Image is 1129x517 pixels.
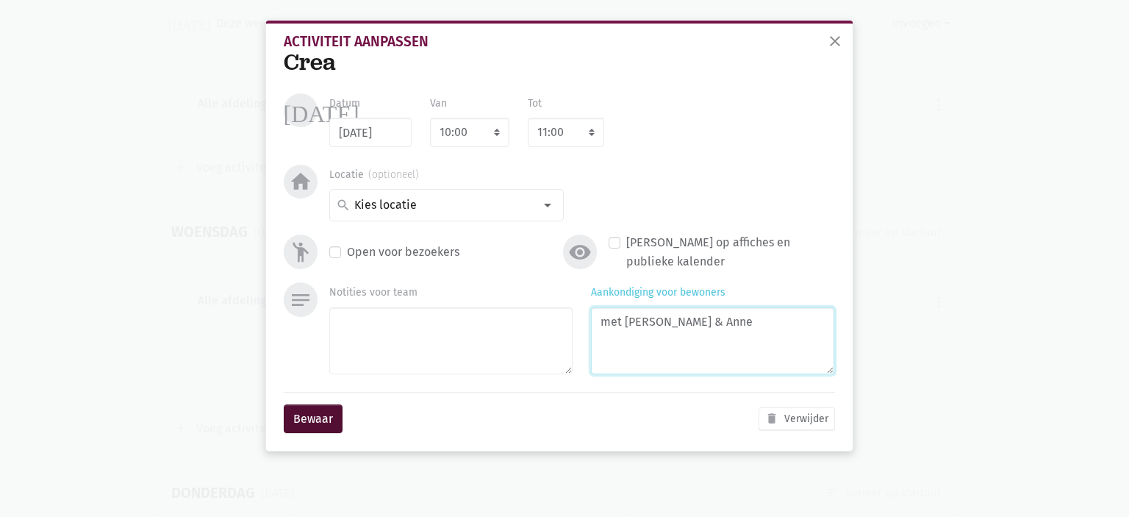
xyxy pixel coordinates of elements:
[759,407,835,430] button: Verwijder
[289,240,312,264] i: emoji_people
[347,243,459,262] label: Open voor bezoekers
[284,49,835,76] div: Crea
[289,288,312,312] i: notes
[820,26,850,59] button: sluiten
[826,32,844,50] span: close
[765,412,778,425] i: delete
[568,240,592,264] i: visibility
[591,285,725,301] label: Aankondiging voor bewoners
[284,99,359,122] i: [DATE]
[626,233,834,271] label: [PERSON_NAME] op affiches en publieke kalender
[329,285,417,301] label: Notities voor team
[289,170,312,193] i: home
[430,96,447,112] label: Van
[528,96,542,112] label: Tot
[329,167,419,183] label: Locatie
[329,96,360,112] label: Datum
[284,35,835,49] div: Activiteit aanpassen
[284,404,343,434] button: Bewaar
[352,196,534,215] input: Kies locatie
